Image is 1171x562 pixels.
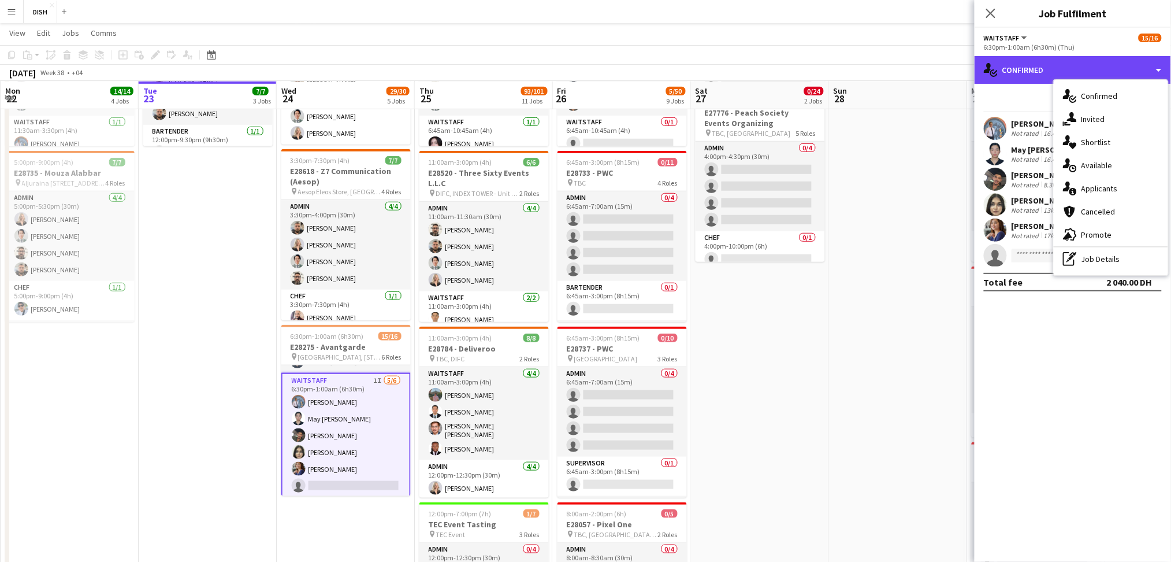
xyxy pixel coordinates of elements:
[5,168,135,178] h3: E28735 - Mouza Alabbar
[557,343,687,354] h3: E28737 - PWC
[567,158,640,167] span: 6:45am-3:00pm (8h15m)
[1012,145,1090,155] div: May [PERSON_NAME]
[696,108,825,128] h3: E27776 - Peach Society Events Organizing
[111,97,133,105] div: 4 Jobs
[696,86,708,96] span: Sat
[419,202,549,291] app-card-role: Admin4/411:00am-11:30am (30m)[PERSON_NAME][PERSON_NAME][PERSON_NAME][PERSON_NAME]
[523,509,540,518] span: 1/7
[419,367,549,460] app-card-role: Waitstaff4/411:00am-3:00pm (4h)[PERSON_NAME][PERSON_NAME][PERSON_NAME] [PERSON_NAME][PERSON_NAME]
[419,151,549,322] div: 11:00am-3:00pm (4h)6/6E28520 - Three Sixty Events L.L.C DIFC, INDEX TOWER - Unit 1301 Level 132 R...
[972,283,1101,294] h3: E28619 - Pyxis Events
[1081,230,1112,240] span: Promote
[252,87,269,95] span: 7/7
[143,86,157,96] span: Tue
[1081,160,1113,171] span: Available
[72,68,83,77] div: +04
[1081,114,1105,124] span: Invited
[281,290,411,329] app-card-role: Chef1/13:30pm-7:30pm (4h)[PERSON_NAME]
[1107,276,1153,288] div: 2 040.00 DH
[557,519,687,530] h3: E28057 - Pixel One
[419,460,549,550] app-card-role: Admin4/412:00pm-12:30pm (30m)[PERSON_NAME]
[418,92,434,105] span: 25
[1012,231,1042,240] div: Not rated
[9,28,25,38] span: View
[5,25,30,40] a: View
[557,86,567,96] span: Fri
[975,56,1171,84] div: Confirmed
[1054,247,1168,271] div: Job Details
[984,34,1020,42] span: Waitstaff
[661,509,678,518] span: 0/5
[1081,91,1118,101] span: Confirmed
[972,86,987,96] span: Mon
[1042,129,1068,138] div: 16.4km
[1012,206,1042,215] div: Not rated
[574,354,638,363] span: [GEOGRAPHIC_DATA]
[3,92,20,105] span: 22
[667,97,685,105] div: 9 Jobs
[110,87,133,95] span: 14/14
[984,43,1162,51] div: 6:30pm-1:00am (6h30m) (Thu)
[436,530,466,539] span: TEC Event
[984,276,1023,288] div: Total fee
[280,92,296,105] span: 24
[419,343,549,354] h3: E28784 - Deliveroo
[281,342,411,352] h3: E28275 - Avantgarde
[291,156,350,165] span: 3:30pm-7:30pm (4h)
[429,509,492,518] span: 12:00pm-7:00pm (7h)
[557,327,687,498] app-job-card: 6:45am-3:00pm (8h15m)0/10E28737 - PWC [GEOGRAPHIC_DATA]3 RolesAdmin0/46:45am-7:00am (15m) Supervi...
[1012,129,1042,138] div: Not rated
[1081,137,1111,147] span: Shortlist
[972,267,1101,438] app-job-card: 12:00pm-12:00am (12h) (Tue)0/54E28619 - Pyxis Events Museum of the Future, DIFC10 RolesWaitstaff0...
[1012,170,1073,180] div: [PERSON_NAME]
[382,187,402,196] span: 4 Roles
[91,28,117,38] span: Comms
[419,86,434,96] span: Thu
[419,327,549,498] div: 11:00am-3:00pm (4h)8/8E28784 - Deliveroo TBC, DIFC2 RolesWaitstaff4/411:00am-3:00pm (4h)[PERSON_N...
[1081,206,1116,217] span: Cancelled
[378,332,402,341] span: 15/16
[37,28,50,38] span: Edit
[556,92,567,105] span: 26
[557,281,687,320] app-card-role: Bartender0/16:45am-3:00pm (8h15m)
[143,125,273,164] app-card-role: Bartender1/112:00pm-9:30pm (9h30m)
[972,91,1101,262] app-job-card: 11:30am-3:30pm (4h)0/5E28490 - [PERSON_NAME] & Company One Central The offices 4, Level 7 DIFC [G...
[557,151,687,322] div: 6:45am-3:00pm (8h15m)0/11E28733 - PWC TBC4 RolesAdmin0/46:45am-7:00am (15m) Bartender0/16:45am-3:...
[281,325,411,496] app-job-card: 6:30pm-1:00am (6h30m) (Thu)15/16E28275 - Avantgarde [GEOGRAPHIC_DATA], [STREET_ADDRESS]6 Roles[PE...
[796,129,816,138] span: 5 Roles
[658,354,678,363] span: 3 Roles
[972,231,1101,271] app-card-role: Waitstaff0/111:30am-3:30pm (4h)
[5,151,135,322] app-job-card: 5:00pm-9:00pm (4h)7/7E28735 - Mouza Alabbar Aljuraina [STREET_ADDRESS]4 RolesAdmin4/45:00pm-5:30p...
[520,189,540,198] span: 2 Roles
[291,332,378,341] span: 6:30pm-1:00am (6h30m) (Thu)
[9,67,36,79] div: [DATE]
[834,86,847,96] span: Sun
[281,149,411,320] app-job-card: 3:30pm-7:30pm (4h)7/7E28618 - Z7 Communication (Aesop) Aesop Eleos Store, [GEOGRAPHIC_DATA] [GEOG...
[1012,119,1087,129] div: [PERSON_NAME]
[574,530,658,539] span: TBC, [GEOGRAPHIC_DATA] Internet City
[1042,231,1062,240] div: 17km
[972,459,1101,469] h3: E28569 - ICG Mena
[109,158,125,167] span: 7/7
[429,158,492,167] span: 11:00am-3:00pm (4h)
[436,354,465,363] span: TBC, DIFC
[832,92,847,105] span: 28
[32,25,55,40] a: Edit
[567,509,627,518] span: 8:00am-2:00pm (6h)
[1042,180,1064,189] div: 8.3km
[712,129,791,138] span: TBC, [GEOGRAPHIC_DATA]
[57,25,84,40] a: Jobs
[522,97,547,105] div: 11 Jobs
[523,334,540,342] span: 8/8
[557,116,687,155] app-card-role: Waitstaff0/16:45am-10:45am (4h)
[523,158,540,167] span: 6/6
[62,28,79,38] span: Jobs
[972,108,1101,128] h3: E28490 - [PERSON_NAME] & Company
[1012,155,1042,164] div: Not rated
[419,116,549,155] app-card-role: Waitstaff1/16:45am-10:45am (4h)[PERSON_NAME]
[557,367,687,457] app-card-role: Admin0/46:45am-7:00am (15m)
[1081,183,1118,194] span: Applicants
